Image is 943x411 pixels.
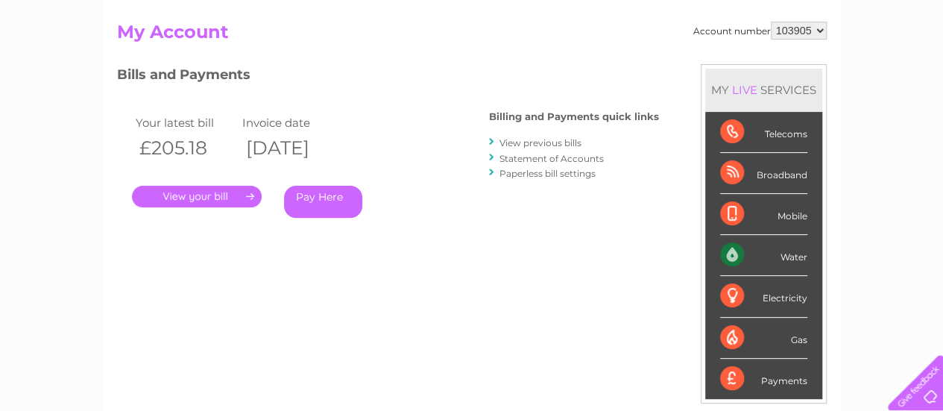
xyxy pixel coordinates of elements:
img: logo.png [33,39,109,84]
div: Account number [693,22,827,40]
td: Your latest bill [132,113,239,133]
div: Clear Business is a trading name of Verastar Limited (registered in [GEOGRAPHIC_DATA] No. 3667643... [120,8,824,72]
h2: My Account [117,22,827,50]
div: Telecoms [720,112,807,153]
div: Broadband [720,153,807,194]
h3: Bills and Payments [117,64,659,90]
div: MY SERVICES [705,69,822,111]
a: Pay Here [284,186,362,218]
a: Statement of Accounts [499,153,604,164]
h4: Billing and Payments quick links [489,111,659,122]
a: Telecoms [760,63,804,75]
a: Log out [894,63,929,75]
a: Contact [844,63,880,75]
th: [DATE] [239,133,346,163]
th: £205.18 [132,133,239,163]
div: Electricity [720,276,807,317]
div: Gas [720,318,807,359]
div: LIVE [729,83,760,97]
a: Paperless bill settings [499,168,596,179]
a: Blog [813,63,835,75]
div: Mobile [720,194,807,235]
div: Payments [720,359,807,399]
a: View previous bills [499,137,581,148]
a: Energy [718,63,751,75]
a: 0333 014 3131 [662,7,765,26]
a: Water [681,63,709,75]
div: Water [720,235,807,276]
a: . [132,186,262,207]
td: Invoice date [239,113,346,133]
